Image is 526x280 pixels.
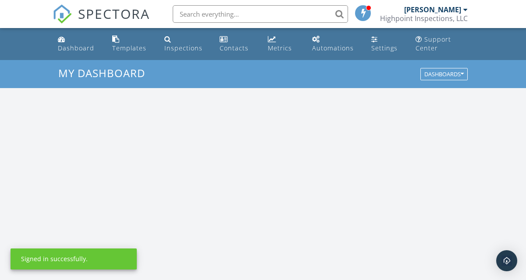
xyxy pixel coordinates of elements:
div: Inspections [164,44,203,52]
span: SPECTORA [78,4,150,23]
div: Settings [371,44,398,52]
a: SPECTORA [53,12,150,30]
span: My Dashboard [58,66,145,80]
div: [PERSON_NAME] [404,5,461,14]
div: Automations [312,44,354,52]
button: Dashboards [420,68,468,81]
div: Open Intercom Messenger [496,250,517,271]
a: Contacts [216,32,257,57]
div: Contacts [220,44,249,52]
div: Support Center [416,35,451,52]
div: Metrics [268,44,292,52]
a: Support Center [412,32,472,57]
input: Search everything... [173,5,348,23]
a: Settings [368,32,405,57]
a: Metrics [264,32,301,57]
a: Templates [109,32,154,57]
a: Inspections [161,32,209,57]
div: Highpoint Inspections, LLC [380,14,468,23]
a: Automations (Basic) [309,32,361,57]
div: Dashboard [58,44,94,52]
div: Signed in successfully. [21,255,88,263]
div: Templates [112,44,146,52]
a: Dashboard [54,32,102,57]
img: The Best Home Inspection Software - Spectora [53,4,72,24]
div: Dashboards [424,71,464,78]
